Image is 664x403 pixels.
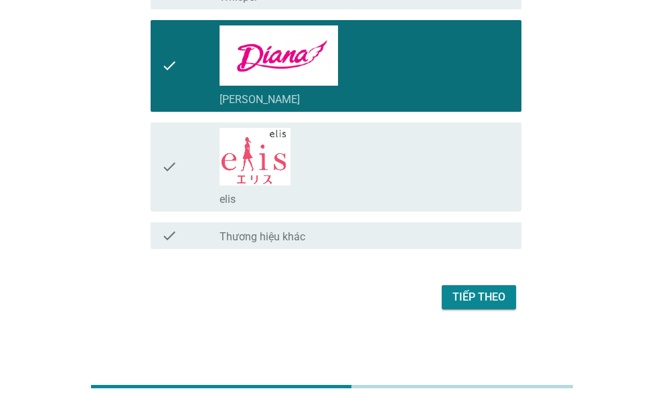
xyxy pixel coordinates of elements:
[161,228,177,244] i: check
[220,128,290,185] img: 14f7e197-ebd2-4009-a12b-a1678da08a7b-image7.png
[452,289,505,305] div: Tiếp theo
[442,285,516,309] button: Tiếp theo
[161,25,177,106] i: check
[161,128,177,206] i: check
[220,25,338,86] img: 0b70521f-0de0-4fab-8b4b-b4e98ec97b9e-image1.png
[220,193,236,206] label: elis
[220,230,305,244] label: Thương hiệu khác
[220,93,300,106] label: [PERSON_NAME]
